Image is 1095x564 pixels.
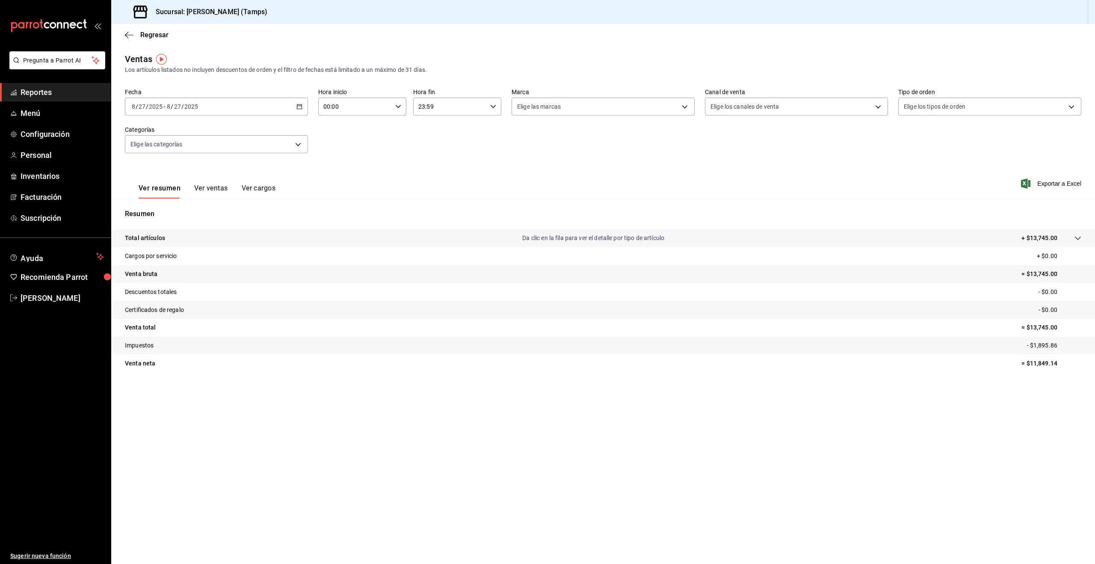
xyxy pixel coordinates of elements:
img: Tooltip marker [156,54,167,65]
span: Facturación [21,191,104,203]
input: ---- [148,103,163,110]
span: / [136,103,138,110]
p: Certificados de regalo [125,306,184,315]
button: Ver resumen [139,184,181,199]
p: Cargos por servicio [125,252,177,261]
button: Regresar [125,31,169,39]
span: Ayuda [21,252,93,262]
input: ---- [184,103,198,110]
p: - $0.00 [1039,306,1081,315]
input: -- [138,103,146,110]
p: Total artículos [125,234,165,243]
p: Venta total [125,323,156,332]
span: Recomienda Parrot [21,271,104,283]
span: Menú [21,107,104,119]
h3: Sucursal: [PERSON_NAME] (Tamps) [149,7,267,17]
button: open_drawer_menu [94,22,101,29]
span: Pregunta a Parrot AI [23,56,92,65]
p: = $11,849.14 [1021,359,1081,368]
input: -- [174,103,181,110]
span: Reportes [21,86,104,98]
p: Impuestos [125,341,154,350]
button: Ver ventas [194,184,228,199]
label: Categorías [125,127,308,133]
button: Pregunta a Parrot AI [9,51,105,69]
div: Ventas [125,53,152,65]
span: Elige los canales de venta [710,102,779,111]
p: Venta bruta [125,270,157,279]
span: Suscripción [21,212,104,224]
p: = $13,745.00 [1021,323,1081,332]
p: Resumen [125,209,1081,219]
button: Exportar a Excel [1023,178,1081,189]
p: + $13,745.00 [1021,234,1057,243]
span: Personal [21,149,104,161]
label: Marca [512,89,695,95]
p: Descuentos totales [125,288,177,297]
button: Ver cargos [242,184,276,199]
label: Hora fin [413,89,501,95]
span: Configuración [21,128,104,140]
span: Elige las marcas [517,102,561,111]
label: Fecha [125,89,308,95]
span: Inventarios [21,170,104,182]
span: Elige los tipos de orden [904,102,965,111]
div: navigation tabs [139,184,275,199]
p: = $13,745.00 [1021,270,1081,279]
span: Sugerir nueva función [10,552,104,561]
label: Canal de venta [705,89,888,95]
p: Da clic en la fila para ver el detalle por tipo de artículo [522,234,664,243]
label: Tipo de orden [898,89,1081,95]
p: - $1,895.86 [1027,341,1081,350]
p: + $0.00 [1037,252,1081,261]
span: / [171,103,173,110]
div: Los artículos listados no incluyen descuentos de orden y el filtro de fechas está limitado a un m... [125,65,1081,74]
span: / [146,103,148,110]
p: - $0.00 [1039,288,1081,297]
input: -- [166,103,171,110]
span: Elige las categorías [130,140,183,148]
p: Venta neta [125,359,155,368]
span: / [181,103,184,110]
span: - [164,103,166,110]
span: [PERSON_NAME] [21,292,104,304]
span: Regresar [140,31,169,39]
label: Hora inicio [318,89,406,95]
a: Pregunta a Parrot AI [6,62,105,71]
input: -- [131,103,136,110]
